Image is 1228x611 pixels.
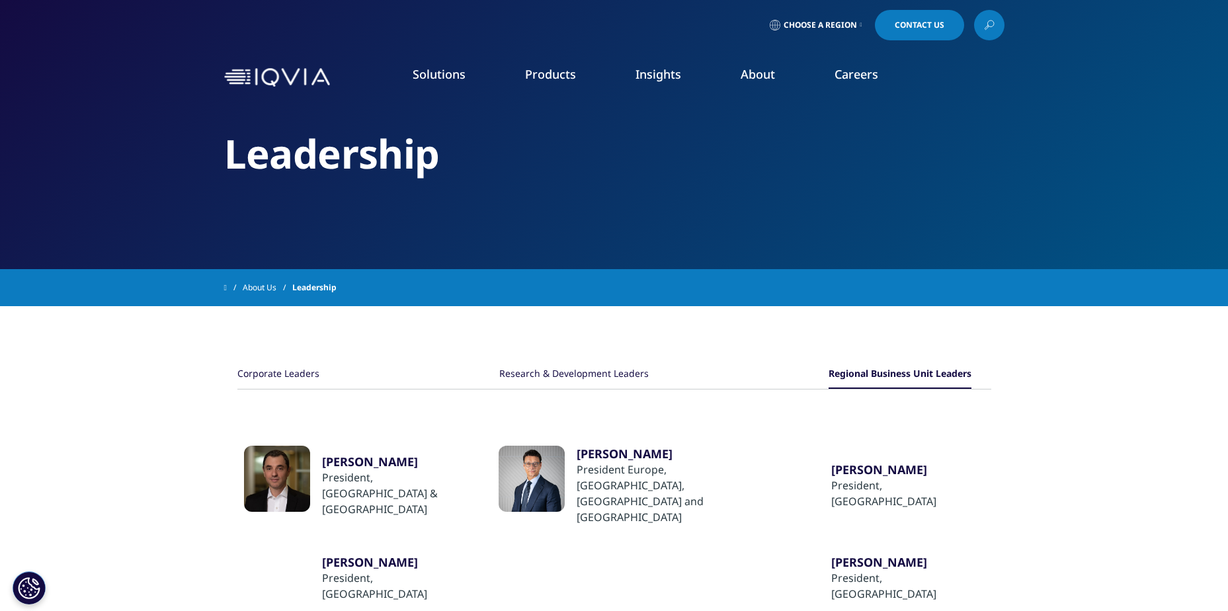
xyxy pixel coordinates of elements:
span: Choose a Region [784,20,857,30]
span: Leadership [292,276,337,300]
a: Insights [635,66,681,82]
a: Products [525,66,576,82]
a: Contact Us [875,10,964,40]
div: ​President, [GEOGRAPHIC_DATA] [322,570,475,602]
a: About Us [243,276,292,300]
span: Contact Us [895,21,944,29]
a: ​[PERSON_NAME] [577,446,730,462]
a: ​[PERSON_NAME] [322,554,475,570]
a: [PERSON_NAME] [831,554,985,570]
button: Cookies Settings [13,571,46,604]
div: ​President, [GEOGRAPHIC_DATA] & [GEOGRAPHIC_DATA] [322,469,475,517]
a: Careers [835,66,878,82]
button: Regional Business Unit Leaders [829,360,971,389]
a: [PERSON_NAME] [831,462,985,477]
button: Corporate Leaders [237,360,319,389]
a: Solutions [413,66,466,82]
div: ​President, [GEOGRAPHIC_DATA] [831,477,985,509]
a: About [741,66,775,82]
img: IQVIA Healthcare Information Technology and Pharma Clinical Research Company [224,68,330,87]
h2: Leadership [224,129,1004,179]
button: Research & Development Leaders [499,360,649,389]
div: President, [GEOGRAPHIC_DATA] [831,570,985,602]
div: President Europe, [GEOGRAPHIC_DATA], [GEOGRAPHIC_DATA] and [GEOGRAPHIC_DATA] [577,462,730,525]
a: [PERSON_NAME] [322,454,475,469]
nav: Primary [335,46,1004,108]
